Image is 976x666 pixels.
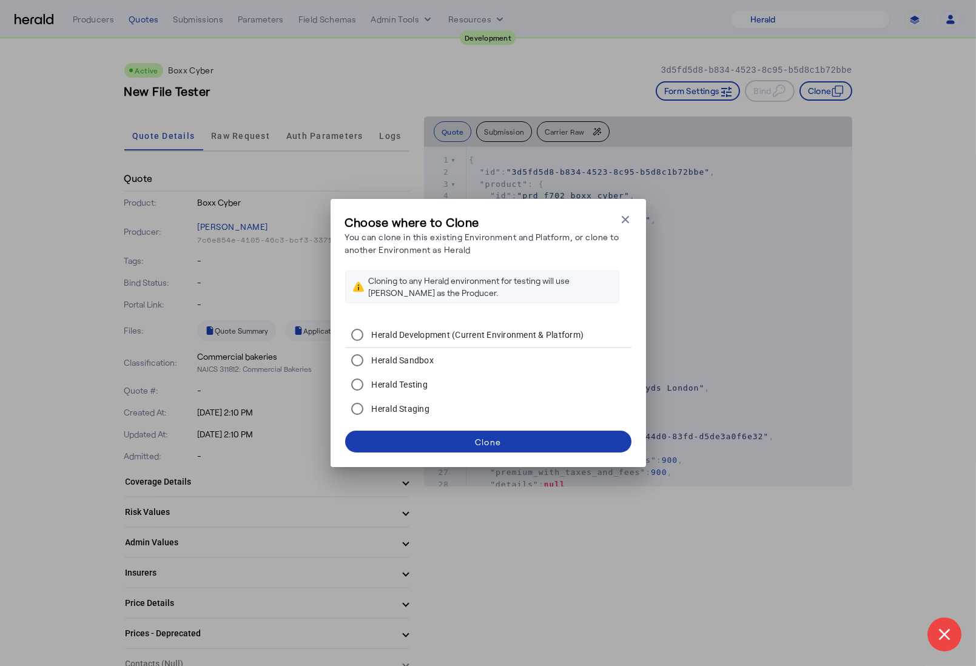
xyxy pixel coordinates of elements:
label: Herald Staging [369,403,430,415]
button: Clone [345,431,631,452]
label: Herald Testing [369,378,428,391]
div: Clone [475,436,501,448]
div: Cloning to any Herald environment for testing will use [PERSON_NAME] as the Producer. [369,275,611,299]
p: You can clone in this existing Environment and Platform, or clone to another Environment as Herald [345,230,619,256]
h3: Choose where to Clone [345,214,619,230]
label: Herald Development (Current Environment & Platform) [369,329,584,341]
label: Herald Sandbox [369,354,434,366]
